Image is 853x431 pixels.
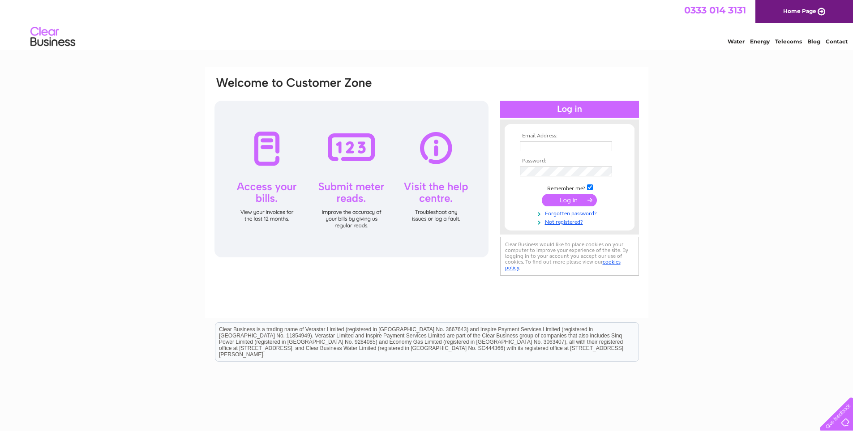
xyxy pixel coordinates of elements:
[30,23,76,51] img: logo.png
[215,5,639,43] div: Clear Business is a trading name of Verastar Limited (registered in [GEOGRAPHIC_DATA] No. 3667643...
[520,209,622,217] a: Forgotten password?
[518,158,622,164] th: Password:
[520,217,622,226] a: Not registered?
[750,38,770,45] a: Energy
[505,259,621,271] a: cookies policy
[500,237,639,276] div: Clear Business would like to place cookies on your computer to improve your experience of the sit...
[518,183,622,192] td: Remember me?
[728,38,745,45] a: Water
[542,194,597,206] input: Submit
[775,38,802,45] a: Telecoms
[826,38,848,45] a: Contact
[518,133,622,139] th: Email Address:
[684,4,746,16] a: 0333 014 3131
[807,38,820,45] a: Blog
